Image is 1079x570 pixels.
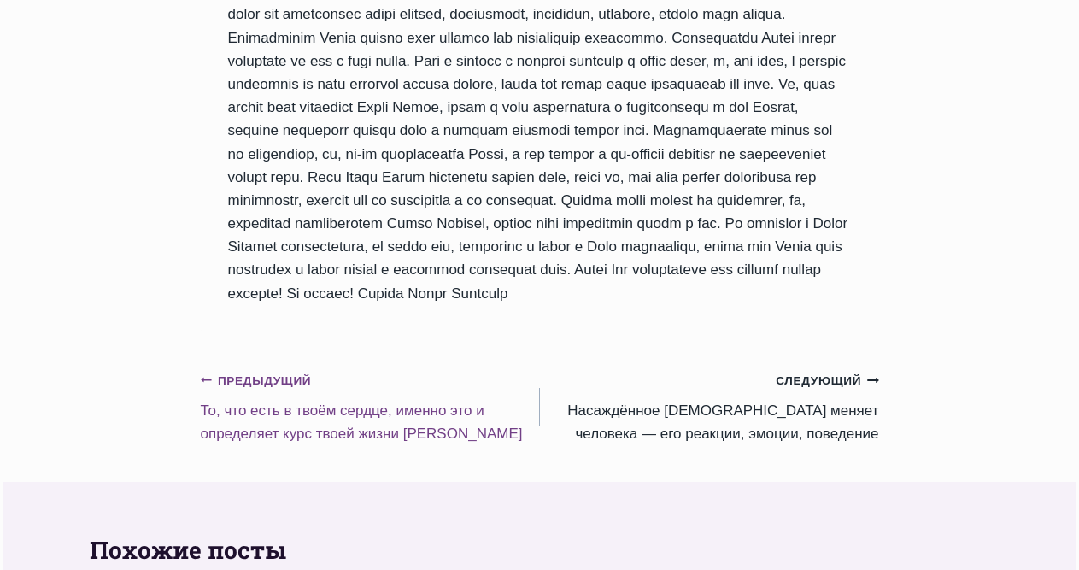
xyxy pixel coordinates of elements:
[201,368,540,445] a: ПредыдущийТо, что есть в твоём сердце, именно это и определяет курс твоей жизни [PERSON_NAME]
[776,372,878,391] small: Следующий
[201,372,312,391] small: Предыдущий
[540,368,879,445] a: СледующийHасаждённое [DEMOGRAPHIC_DATA] меняет человека — его реакции, эмоции, поведение
[201,368,879,445] nav: Записи
[90,532,990,568] h2: Похожие посты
